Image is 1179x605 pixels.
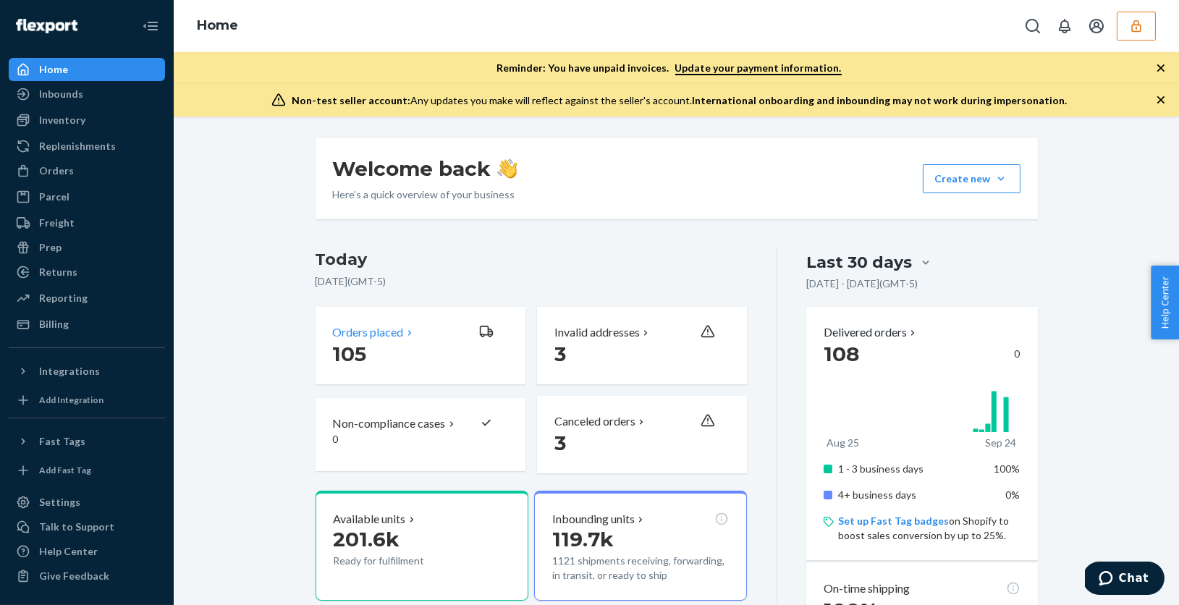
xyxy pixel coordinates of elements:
[39,265,77,279] div: Returns
[333,415,446,432] p: Non-compliance cases
[185,5,250,47] ol: breadcrumbs
[39,520,114,534] div: Talk to Support
[537,396,747,473] button: Canceled orders 3
[39,394,103,406] div: Add Integration
[985,436,1016,450] p: Sep 24
[9,185,165,208] a: Parcel
[316,248,748,271] h3: Today
[39,240,62,255] div: Prep
[9,58,165,81] a: Home
[9,389,165,412] a: Add Integration
[1085,562,1165,598] iframe: Opens a widget where you can chat to one of our agents
[827,436,859,450] p: Aug 25
[334,511,406,528] p: Available units
[39,317,69,331] div: Billing
[9,109,165,132] a: Inventory
[136,12,165,41] button: Close Navigation
[824,341,1020,367] div: 0
[39,434,85,449] div: Fast Tags
[316,491,528,601] button: Available units201.6kReady for fulfillment
[554,324,640,341] p: Invalid addresses
[334,527,400,551] span: 201.6k
[497,158,517,179] img: hand-wave emoji
[39,464,91,476] div: Add Fast Tag
[39,544,98,559] div: Help Center
[1006,488,1020,501] span: 0%
[39,569,109,583] div: Give Feedback
[1151,266,1179,339] button: Help Center
[333,324,404,341] p: Orders placed
[9,287,165,310] a: Reporting
[292,94,410,106] span: Non-test seller account:
[824,324,918,341] button: Delivered orders
[552,554,729,583] p: 1121 shipments receiving, forwarding, in transit, or ready to ship
[9,261,165,284] a: Returns
[292,93,1067,108] div: Any updates you make will reflect against the seller's account.
[537,307,747,384] button: Invalid addresses 3
[1050,12,1079,41] button: Open notifications
[316,274,748,289] p: [DATE] ( GMT-5 )
[692,94,1067,106] span: International onboarding and inbounding may not work during impersonation.
[9,159,165,182] a: Orders
[334,554,468,568] p: Ready for fulfillment
[39,87,83,101] div: Inbounds
[9,82,165,106] a: Inbounds
[9,430,165,453] button: Fast Tags
[39,164,74,178] div: Orders
[1018,12,1047,41] button: Open Search Box
[9,313,165,336] a: Billing
[1082,12,1111,41] button: Open account menu
[497,61,842,75] p: Reminder: You have unpaid invoices.
[675,62,842,75] a: Update your payment information.
[316,307,525,384] button: Orders placed 105
[39,495,80,509] div: Settings
[9,459,165,482] a: Add Fast Tag
[9,211,165,234] a: Freight
[554,413,635,430] p: Canceled orders
[197,17,238,33] a: Home
[9,564,165,588] button: Give Feedback
[9,236,165,259] a: Prep
[534,491,747,601] button: Inbounding units119.7k1121 shipments receiving, forwarding, in transit, or ready to ship
[39,62,68,77] div: Home
[838,514,1020,543] p: on Shopify to boost sales conversion by up to 25%.
[9,540,165,563] a: Help Center
[806,276,918,291] p: [DATE] - [DATE] ( GMT-5 )
[39,190,69,204] div: Parcel
[39,139,116,153] div: Replenishments
[333,342,367,366] span: 105
[9,515,165,538] button: Talk to Support
[9,135,165,158] a: Replenishments
[333,156,517,182] h1: Welcome back
[39,113,85,127] div: Inventory
[16,19,77,33] img: Flexport logo
[316,396,525,473] button: Non-compliance cases 0
[333,187,517,202] p: Here’s a quick overview of your business
[824,580,910,597] p: On-time shipping
[554,431,566,455] span: 3
[838,462,981,476] p: 1 - 3 business days
[552,527,614,551] span: 119.7k
[838,488,981,502] p: 4+ business days
[9,491,165,514] a: Settings
[923,164,1020,193] button: Create new
[39,364,100,378] div: Integrations
[39,291,88,305] div: Reporting
[838,515,949,527] a: Set up Fast Tag badges
[994,462,1020,475] span: 100%
[333,433,339,445] span: 0
[554,342,566,366] span: 3
[824,342,859,366] span: 108
[39,216,75,230] div: Freight
[9,360,165,383] button: Integrations
[552,511,635,528] p: Inbounding units
[806,251,912,274] div: Last 30 days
